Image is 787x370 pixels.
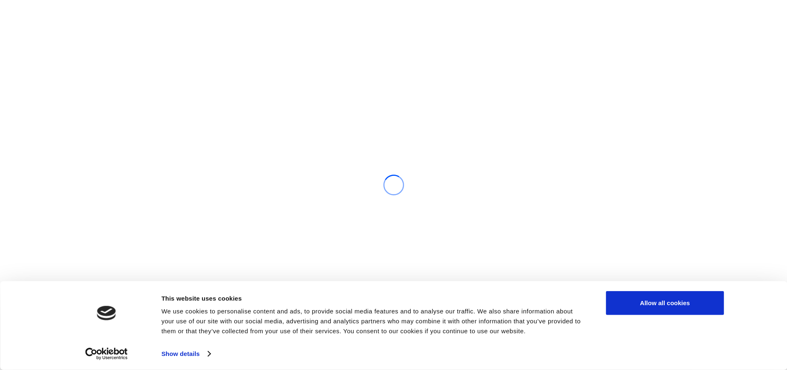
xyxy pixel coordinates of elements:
[606,291,724,315] button: Allow all cookies
[70,348,143,360] a: Usercentrics Cookiebot - opens in a new window
[162,306,587,336] div: We use cookies to personalise content and ads, to provide social media features and to analyse ou...
[97,306,116,320] img: logo
[162,348,210,360] a: Show details
[162,293,587,303] div: This website uses cookies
